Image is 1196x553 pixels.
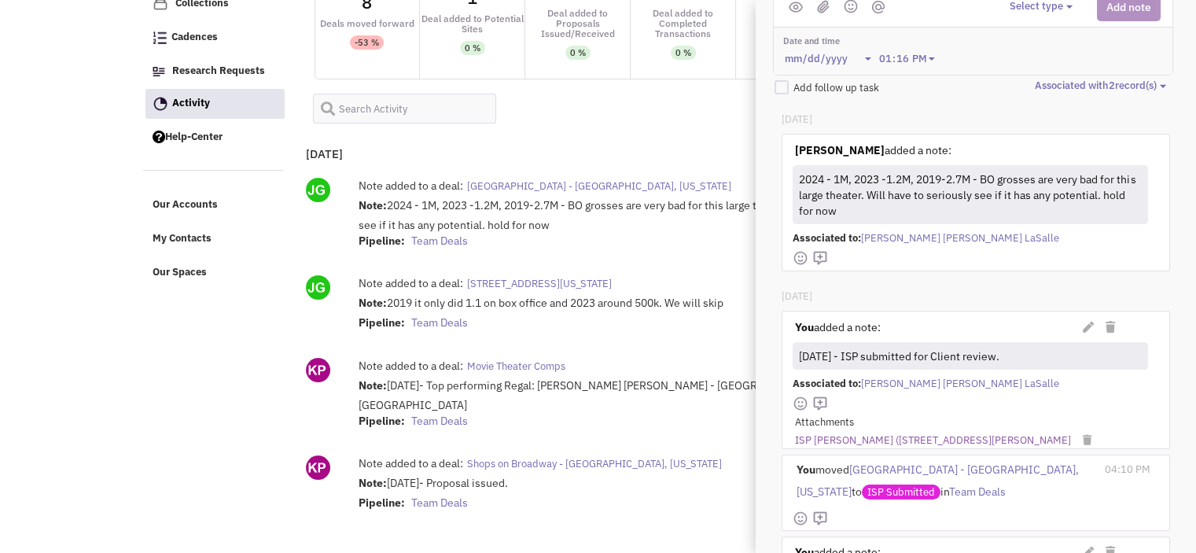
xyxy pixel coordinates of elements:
[793,250,808,266] img: face-smile.png
[359,414,405,428] strong: Pipeline:
[153,131,165,143] img: help.png
[172,96,210,109] span: Activity
[467,277,612,290] span: [STREET_ADDRESS][US_STATE]
[465,41,480,55] div: 0 %
[306,358,330,382] img: ny_GipEnDU-kinWYCc5EwQ.png
[145,224,284,254] a: My Contacts
[355,35,379,50] div: -53 %
[145,123,284,153] a: Help-Center
[411,315,468,330] span: Team Deals
[795,433,1071,448] a: ISP [PERSON_NAME] ([STREET_ADDRESS][PERSON_NAME]
[797,463,815,477] b: You
[812,396,828,411] img: mdi_comment-add-outline.png
[145,89,285,119] a: Activity
[411,414,468,428] span: Team Deals
[793,396,808,411] img: face-smile.png
[153,232,212,245] span: My Contacts
[736,18,841,28] div: Emails Sent
[949,485,1006,499] span: Team Deals
[812,250,828,266] img: mdi_comment-add-outline.png
[675,46,691,60] div: 0 %
[411,496,468,510] span: Team Deals
[795,143,885,157] strong: [PERSON_NAME]
[153,97,167,111] img: Activity.png
[411,234,468,248] span: Team Deals
[872,1,885,13] img: mantion.png
[172,64,265,77] span: Research Requests
[796,345,1142,367] div: [DATE] - ISP submitted for Client review.
[306,455,330,480] img: ny_GipEnDU-kinWYCc5EwQ.png
[359,315,405,330] strong: Pipeline:
[313,94,497,124] input: Search Activity
[1105,463,1150,476] span: 04:10 PM
[359,234,405,248] strong: Pipeline:
[793,377,861,390] span: Associated to:
[420,13,524,34] div: Deal added to Potential Sites
[782,289,812,304] p: [DATE]
[467,179,731,193] span: [GEOGRAPHIC_DATA] - [GEOGRAPHIC_DATA], [US_STATE]
[793,231,861,245] span: Associated to:
[793,455,1098,507] div: moved to in
[306,178,330,202] img: jsdjpLiAYUaRK9fYpYFXFA.png
[359,475,916,514] div: [DATE]- Proposal issued.
[153,265,207,278] span: Our Spaces
[359,378,387,393] strong: Note:
[525,8,630,39] div: Deal added to Proposals Issued/Received
[861,377,1059,390] span: [PERSON_NAME] [PERSON_NAME] LaSalle
[1035,79,1171,94] button: Associated with2record(s)
[862,485,940,500] span: ISP Submitted
[782,112,812,127] p: [DATE]
[795,142,951,158] label: added a note:
[171,31,218,44] span: Cadences
[145,23,284,53] a: Cadences
[306,275,330,300] img: jsdjpLiAYUaRK9fYpYFXFA.png
[631,8,735,39] div: Deal added to Completed Transactions
[359,197,916,253] div: 2024 - 1M, 2023 -1.2M, 2019-2.7M - BO grosses are very bad for this large theater. Will have to s...
[793,511,808,526] img: face-smile.png
[359,455,463,471] label: Note added to a deal:
[861,231,1059,245] span: [PERSON_NAME] [PERSON_NAME] LaSalle
[795,415,854,430] label: Attachments
[359,496,405,510] strong: Pipeline:
[570,46,586,60] div: 0 %
[797,463,1079,499] span: [GEOGRAPHIC_DATA] - [GEOGRAPHIC_DATA], [US_STATE]
[359,178,463,194] label: Note added to a deal:
[145,190,284,220] a: Our Accounts
[1106,322,1115,333] i: Delete Note
[795,320,814,334] strong: You
[795,319,881,335] label: added a note:
[793,81,879,94] span: Add follow up task
[315,18,420,28] div: Deals moved forward
[145,57,284,87] a: Research Requests
[359,358,463,374] label: Note added to a deal:
[359,296,387,310] strong: Note:
[796,168,1142,222] div: 2024 - 1M, 2023 -1.2M, 2019-2.7M - BO grosses are very bad for this large theater. Will have to s...
[359,198,387,212] strong: Note:
[145,258,284,288] a: Our Spaces
[467,359,565,373] span: Movie Theater Comps
[467,457,722,470] span: Shops on Broadway - [GEOGRAPHIC_DATA], [US_STATE]
[789,2,803,13] img: public.png
[1083,322,1094,333] i: Edit Note
[359,295,916,334] div: 2019 it only did 1.1 on box office and 2023 around 500k. We will skip
[306,146,343,161] b: [DATE]
[153,198,218,212] span: Our Accounts
[1109,79,1115,92] span: 2
[153,31,167,44] img: Cadences_logo.png
[812,511,828,526] img: mdi_comment-add-outline.png
[153,67,165,76] img: Research.png
[359,378,916,433] div: [DATE]- Top performing Regal: [PERSON_NAME] [PERSON_NAME] - [GEOGRAPHIC_DATA], [GEOGRAPHIC_DATA]
[1083,435,1091,445] i: Remove Attachment
[783,35,942,48] label: Date and time
[359,476,387,490] strong: Note:
[359,275,463,291] label: Note added to a deal:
